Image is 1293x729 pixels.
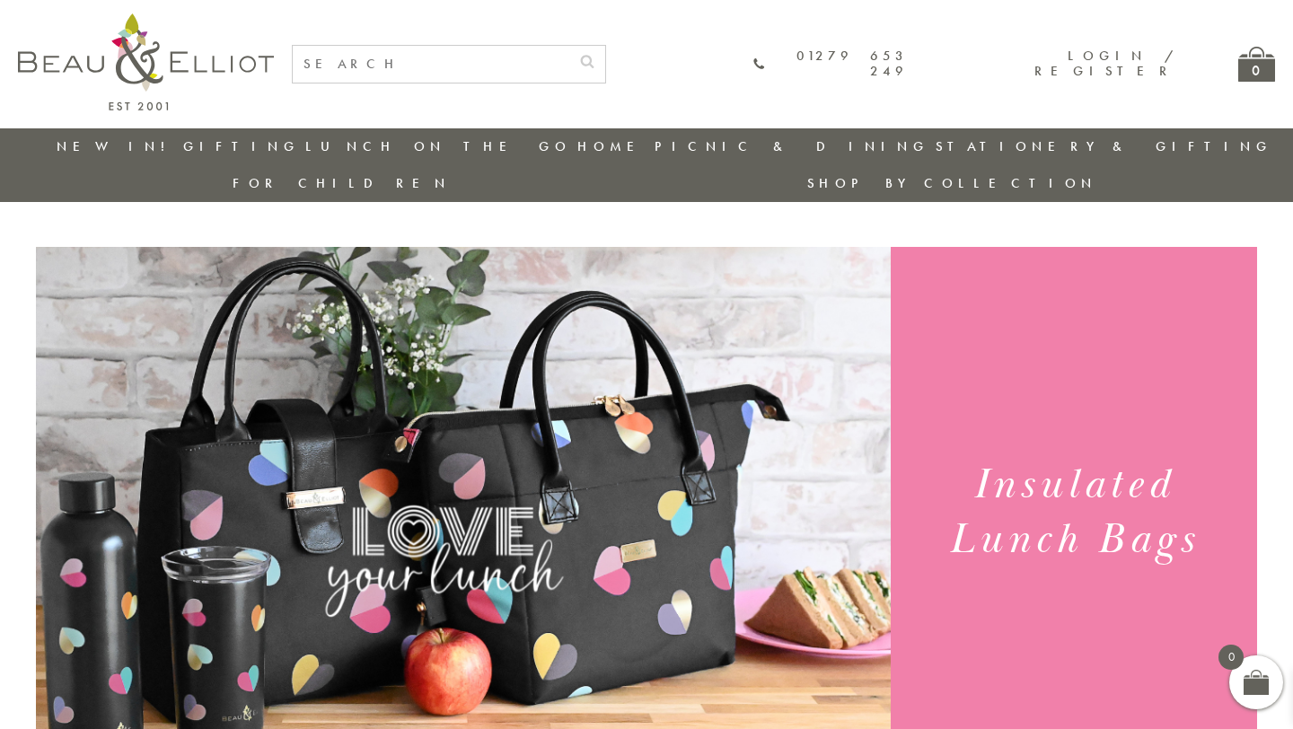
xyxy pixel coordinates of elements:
[305,137,571,155] a: Lunch On The Go
[1034,47,1175,80] a: Login / Register
[912,458,1235,567] h1: Insulated Lunch Bags
[1218,645,1244,670] span: 0
[293,46,569,83] input: SEARCH
[655,137,929,155] a: Picnic & Dining
[807,174,1097,192] a: Shop by collection
[1238,47,1275,82] a: 0
[57,137,177,155] a: New in!
[233,174,451,192] a: For Children
[577,137,649,155] a: Home
[18,13,274,110] img: logo
[936,137,1272,155] a: Stationery & Gifting
[753,48,908,80] a: 01279 653 249
[183,137,300,155] a: Gifting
